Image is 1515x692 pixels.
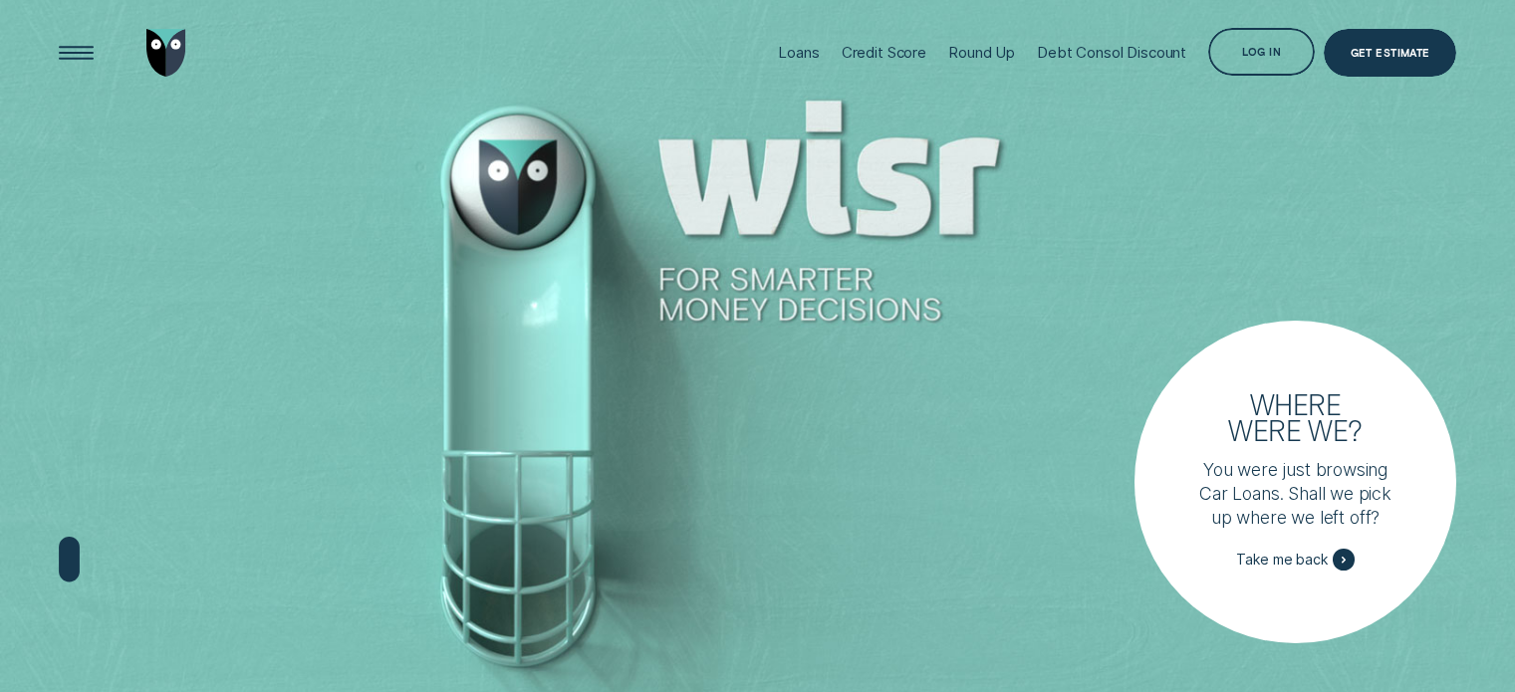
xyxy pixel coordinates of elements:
a: Get Estimate [1324,29,1456,77]
h3: Where were we? [1217,391,1373,444]
div: Round Up [948,43,1015,62]
button: Log in [1208,28,1315,76]
p: You were just browsing Car Loans. Shall we pick up where we left off? [1189,458,1401,530]
img: Wisr [146,29,186,77]
button: Open Menu [52,29,100,77]
div: Loans [778,43,819,62]
a: Where were we?You were just browsing Car Loans. Shall we pick up where we left off?Take me back [1135,321,1457,643]
span: Take me back [1236,551,1327,569]
div: Credit Score [842,43,926,62]
div: Debt Consol Discount [1037,43,1186,62]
